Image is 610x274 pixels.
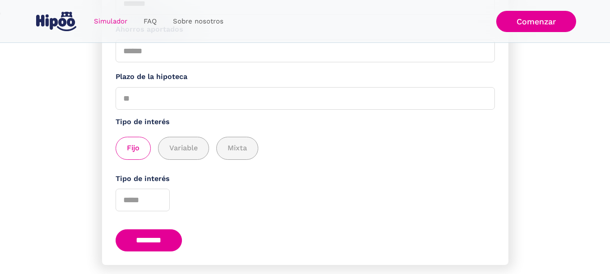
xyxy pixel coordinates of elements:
[169,143,198,154] span: Variable
[116,137,495,160] div: add_description_here
[116,116,495,128] label: Tipo de interés
[86,13,135,30] a: Simulador
[135,13,165,30] a: FAQ
[165,13,232,30] a: Sobre nosotros
[228,143,247,154] span: Mixta
[116,173,495,185] label: Tipo de interés
[116,71,495,83] label: Plazo de la hipoteca
[127,143,140,154] span: Fijo
[34,8,79,35] a: home
[496,11,576,32] a: Comenzar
